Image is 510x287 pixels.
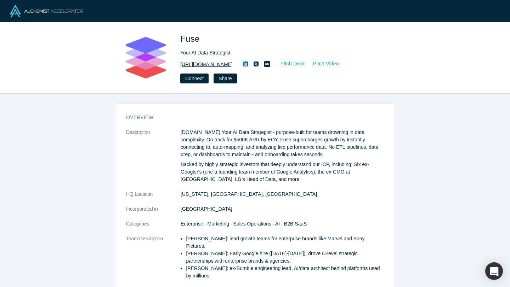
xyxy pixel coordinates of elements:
[126,191,181,205] dt: HQ Location
[10,5,83,17] img: Alchemist Logo
[186,235,384,250] li: [PERSON_NAME]: lead growth teams for enterprise brands like Marvel and Sony Pictures.
[180,34,202,43] span: Fuse
[126,205,181,220] dt: Incorporated in
[126,235,181,287] dt: Team Description
[180,61,233,68] a: [URL][DOMAIN_NAME]
[121,33,170,82] img: Fuse's Logo
[181,191,384,198] dd: [US_STATE], [GEOGRAPHIC_DATA], [GEOGRAPHIC_DATA]
[181,129,384,158] p: [DOMAIN_NAME] Your AI Data Strategist - purpose-built for teams drowning in data complexity. On t...
[126,114,374,121] h3: overview
[214,74,237,83] button: Share
[181,205,384,213] dd: [GEOGRAPHIC_DATA]
[180,49,379,57] div: Your AI Data Strategist.
[181,221,307,227] span: Enterprise · Marketing · Sales Operations · AI · B2B SaaS
[186,250,384,265] li: [PERSON_NAME]: Early Google hire ([DATE]-[DATE]), drove C-level strategic partnerships with enter...
[126,220,181,235] dt: Categories
[126,129,181,191] dt: Description
[186,265,384,280] li: [PERSON_NAME]: ex-Bumble engineering lead, AI/data architect behind platforms used by millions.
[273,60,305,68] a: Pitch Deck
[180,74,209,83] button: Connect
[181,161,384,183] p: Backed by highly strategic investors that deeply understand our ICP, including: Six ex-Googler's ...
[305,60,339,68] a: Pitch Video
